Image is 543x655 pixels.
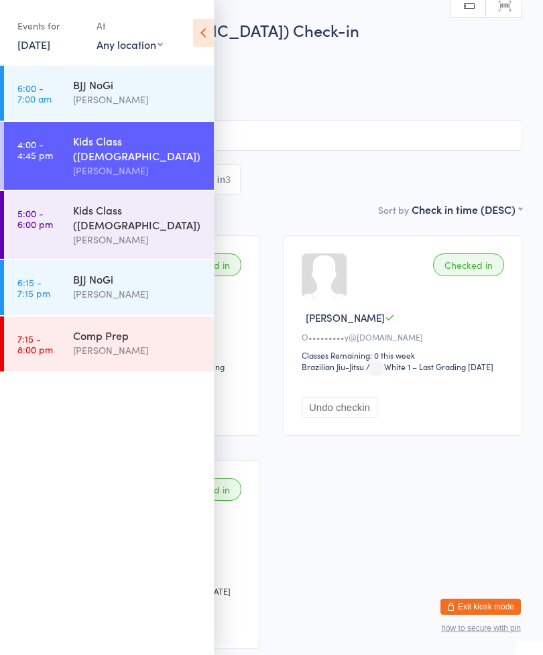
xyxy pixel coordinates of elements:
[378,203,409,217] label: Sort by
[302,361,364,372] div: Brazilian Jiu-Jitsu
[73,272,202,286] div: BJJ NoGi
[73,328,202,343] div: Comp Prep
[17,277,50,298] time: 6:15 - 7:15 pm
[73,77,202,92] div: BJJ NoGi
[97,15,163,37] div: At
[302,331,508,343] div: O•••••••••y@[DOMAIN_NAME]
[4,122,214,190] a: 4:00 -4:45 pmKids Class ([DEMOGRAPHIC_DATA])[PERSON_NAME]
[21,48,501,61] span: [DATE] 4:00pm
[73,232,202,247] div: [PERSON_NAME]
[412,202,522,217] div: Check in time (DESC)
[433,253,504,276] div: Checked in
[21,74,501,88] span: [STREET_ADDRESS]
[17,139,53,160] time: 4:00 - 4:45 pm
[17,82,52,104] time: 6:00 - 7:00 am
[73,343,202,358] div: [PERSON_NAME]
[302,397,377,418] button: Undo checkin
[17,15,83,37] div: Events for
[73,133,202,163] div: Kids Class ([DEMOGRAPHIC_DATA])
[21,88,522,101] span: Brazilian Jiu-Jitsu
[4,316,214,371] a: 7:15 -8:00 pmComp Prep[PERSON_NAME]
[97,37,163,52] div: Any location
[4,191,214,259] a: 5:00 -6:00 pmKids Class ([DEMOGRAPHIC_DATA])[PERSON_NAME]
[366,361,493,372] span: / White 1 – Last Grading [DATE]
[306,310,385,324] span: [PERSON_NAME]
[440,599,521,615] button: Exit kiosk mode
[21,61,501,74] span: [PERSON_NAME]
[225,174,231,185] div: 3
[73,202,202,232] div: Kids Class ([DEMOGRAPHIC_DATA])
[21,19,522,41] h2: Kids Class ([DEMOGRAPHIC_DATA]) Check-in
[73,286,202,302] div: [PERSON_NAME]
[4,260,214,315] a: 6:15 -7:15 pmBJJ NoGi[PERSON_NAME]
[73,92,202,107] div: [PERSON_NAME]
[17,208,53,229] time: 5:00 - 6:00 pm
[21,120,522,151] input: Search
[441,623,521,633] button: how to secure with pin
[302,349,508,361] div: Classes Remaining: 0 this week
[17,333,53,355] time: 7:15 - 8:00 pm
[73,163,202,178] div: [PERSON_NAME]
[4,66,214,121] a: 6:00 -7:00 amBJJ NoGi[PERSON_NAME]
[17,37,50,52] a: [DATE]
